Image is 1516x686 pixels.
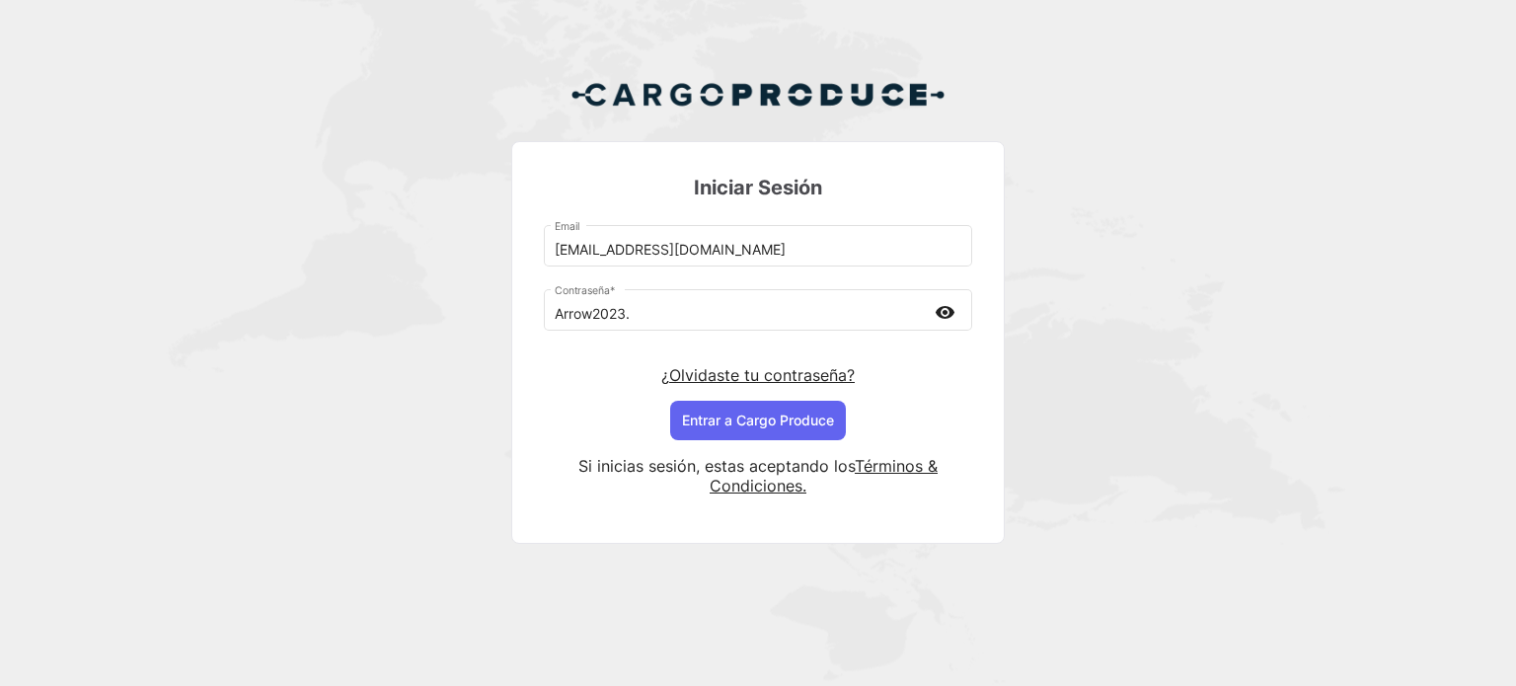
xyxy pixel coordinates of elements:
img: Cargo Produce Logo [570,71,946,118]
input: Contraseña [555,306,928,323]
a: ¿Olvidaste tu contraseña? [661,365,855,385]
input: Email [555,242,962,259]
a: Términos & Condiciones. [710,456,938,495]
button: Entrar a Cargo Produce [670,401,846,440]
mat-icon: visibility [933,300,956,325]
h3: Iniciar Sesión [544,174,972,201]
span: Si inicias sesión, estas aceptando los [578,456,855,476]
